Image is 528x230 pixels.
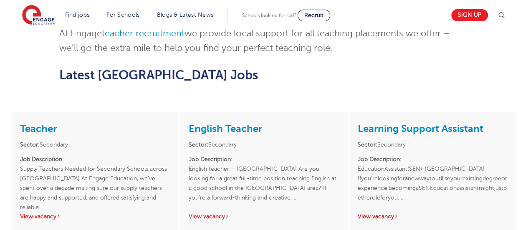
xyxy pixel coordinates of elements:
strong: Job Description: [189,156,232,162]
p: English teacher – [GEOGRAPHIC_DATA] Are you looking for a great full-time position teaching Engli... [189,154,339,202]
a: View vacancy [20,213,61,219]
li: Secondary [358,139,508,149]
a: Sign up [451,9,488,21]
span: Recruit [304,12,323,18]
span: Schools looking for staff [242,13,296,18]
strong: Job Description: [358,156,402,162]
strong: Sector: [20,141,40,147]
a: View vacancy [189,213,230,219]
a: Blogs & Latest News [157,12,214,18]
p: Supply Teachers Needed for Secondary Schools across [GEOGRAPHIC_DATA] At Engage Education, we’ve ... [20,154,170,202]
a: Recruit [298,10,330,21]
strong: Sector: [189,141,208,147]
strong: Job Description: [20,156,64,162]
p: EducationAssistant(SEN)-[GEOGRAPHIC_DATA] Ifyou’relookingforanewwaytoutiliseyourexistingdegreeore... [358,154,508,202]
a: Find jobs [65,12,90,18]
a: teacher recruitment [102,28,184,38]
li: Secondary [20,139,170,149]
a: For Schools [106,12,139,18]
a: View vacancy [358,213,399,219]
a: English Teacher [189,122,262,134]
a: Learning Support Assistant [358,122,483,134]
h2: Latest [GEOGRAPHIC_DATA] Jobs [59,68,469,82]
strong: Sector: [358,141,377,147]
a: Teacher [20,122,57,134]
img: Engage Education [22,5,55,26]
li: Secondary [189,139,339,149]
